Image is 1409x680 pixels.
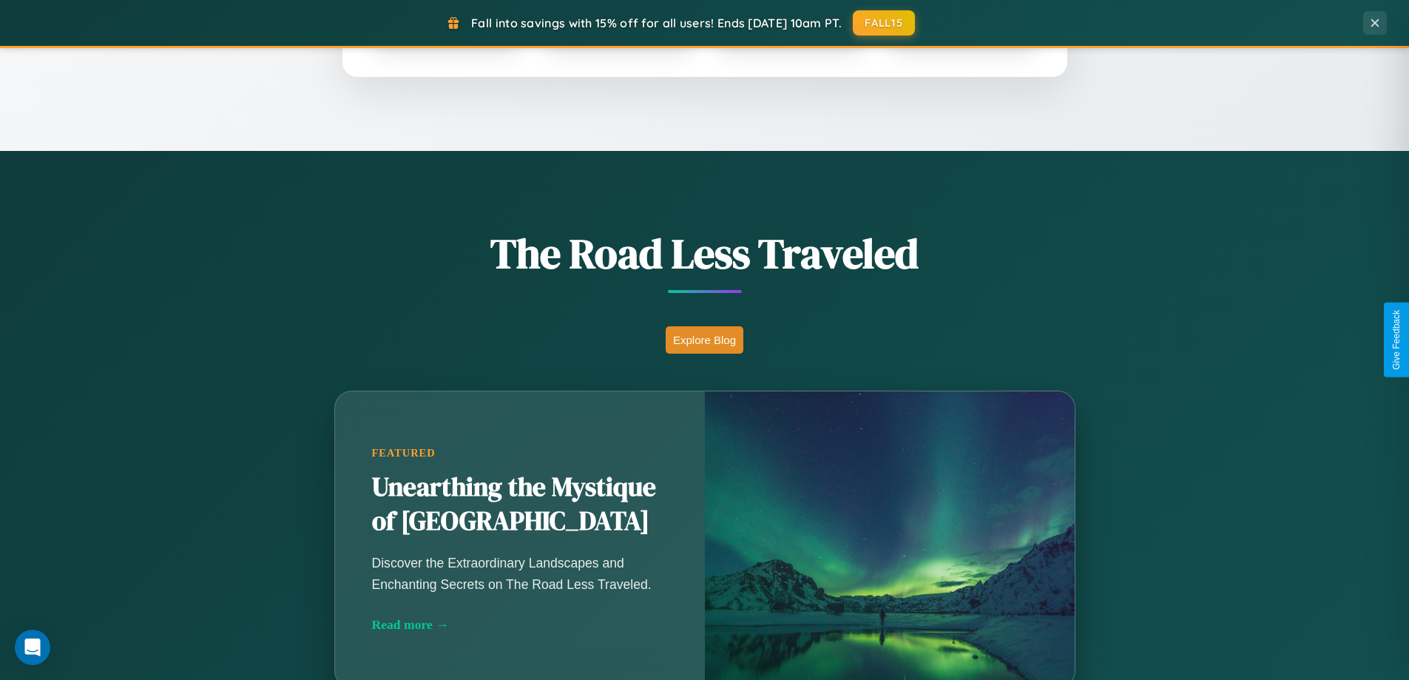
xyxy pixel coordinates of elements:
[372,553,668,594] p: Discover the Extraordinary Landscapes and Enchanting Secrets on The Road Less Traveled.
[372,471,668,539] h2: Unearthing the Mystique of [GEOGRAPHIC_DATA]
[15,630,50,665] div: Open Intercom Messenger
[471,16,842,30] span: Fall into savings with 15% off for all users! Ends [DATE] 10am PT.
[666,326,743,354] button: Explore Blog
[1391,310,1402,370] div: Give Feedback
[261,225,1149,282] h1: The Road Less Traveled
[372,617,668,633] div: Read more →
[853,10,915,36] button: FALL15
[372,447,668,459] div: Featured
